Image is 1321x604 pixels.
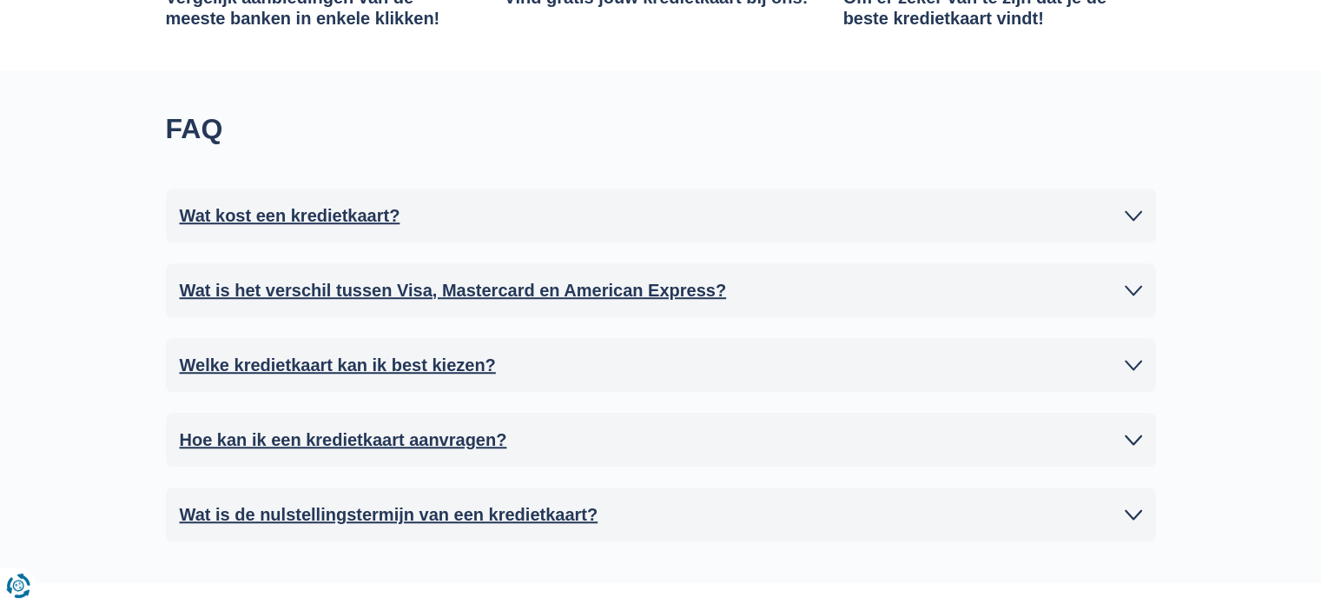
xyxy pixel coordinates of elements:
[180,202,1142,229] a: Wat kost een kredietkaart?
[180,277,1142,303] a: Wat is het verschil tussen Visa, Mastercard en American Express?
[180,427,1142,453] a: Hoe kan ik een kredietkaart aanvragen?
[180,427,507,453] h2: Hoe kan ik een kredietkaart aanvragen?
[180,501,1142,528] a: Wat is de nulstellingstermijn van een kredietkaart?
[166,112,817,145] h2: FAQ
[180,352,496,378] h2: Welke kredietkaart kan ik best kiezen?
[180,277,727,303] h2: Wat is het verschil tussen Visa, Mastercard en American Express?
[180,501,598,528] h2: Wat is de nulstellingstermijn van een kredietkaart?
[180,202,400,229] h2: Wat kost een kredietkaart?
[180,352,1142,378] a: Welke kredietkaart kan ik best kiezen?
